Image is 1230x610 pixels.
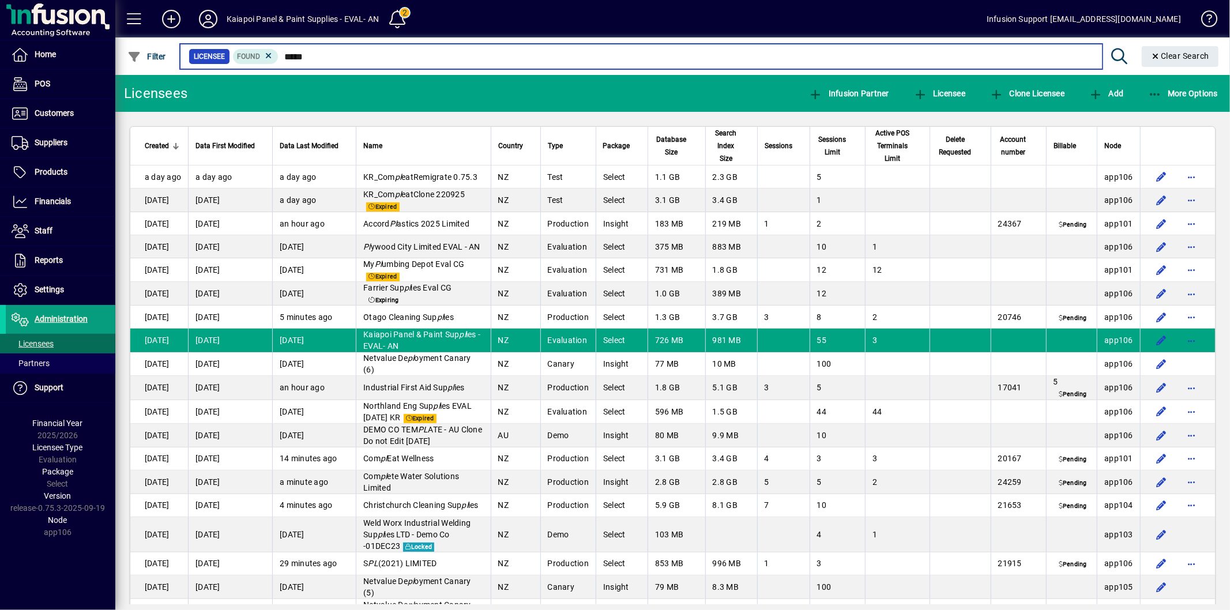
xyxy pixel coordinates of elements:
td: [DATE] [188,329,272,352]
td: [DATE] [130,424,188,447]
td: Evaluation [540,329,596,352]
button: Edit [1152,496,1171,514]
span: Financials [35,197,71,206]
span: Farrier Sup ies Eval CG [363,283,452,292]
td: NZ [491,376,540,400]
button: Profile [190,9,227,29]
span: Suppliers [35,138,67,147]
button: More Options [1145,83,1221,104]
a: Home [6,40,115,69]
button: Edit [1152,449,1171,468]
span: Node [1104,140,1121,152]
td: AU [491,424,540,447]
td: 183 MB [648,212,705,235]
button: Edit [1152,426,1171,445]
span: Database Size [655,133,687,159]
div: Account number [998,133,1039,159]
button: Edit [1152,554,1171,573]
button: Edit [1152,238,1171,256]
span: app106.prod.infusionbusinesssoftware.com [1104,289,1133,298]
span: Customers [35,108,74,118]
span: More Options [1148,89,1218,98]
td: [DATE] [272,258,356,282]
button: More options [1182,378,1201,397]
span: app106.prod.infusionbusinesssoftware.com [1104,242,1133,251]
button: More options [1182,261,1201,279]
td: 5 [810,376,865,400]
button: Edit [1152,261,1171,279]
td: Insight [596,352,648,376]
span: Pending [1056,314,1089,323]
td: [DATE] [272,282,356,306]
td: 3.4 GB [705,189,757,212]
td: 3 [865,329,930,352]
td: 219 MB [705,212,757,235]
span: app106.prod.infusionbusinesssoftware.com [1104,431,1133,440]
span: Package [42,467,73,476]
a: Staff [6,217,115,246]
div: Package [603,140,641,152]
button: Edit [1152,331,1171,349]
a: Financials [6,187,115,216]
em: pl [381,454,388,463]
td: 20746 [991,306,1046,329]
em: pl [408,353,415,363]
td: 3.1 GB [648,189,705,212]
td: 80 MB [648,424,705,447]
span: Com Eat Wellness [363,454,434,463]
span: Package [603,140,630,152]
button: Edit [1152,168,1171,186]
td: Select [596,306,648,329]
button: Filter [125,46,169,67]
td: 1.8 GB [648,376,705,400]
div: Delete Requested [937,133,983,159]
span: Otago Cleaning Sup ies [363,312,454,322]
td: a minute ago [272,470,356,494]
button: Clone Licensee [987,83,1067,104]
td: 3 [757,376,810,400]
td: 12 [810,282,865,306]
td: [DATE] [272,329,356,352]
td: [DATE] [188,258,272,282]
td: 44 [865,400,930,424]
td: 1.8 GB [705,258,757,282]
td: [DATE] [188,400,272,424]
td: Select [596,235,648,258]
span: Partners [12,359,50,368]
em: PL [418,425,428,434]
td: [DATE] [130,376,188,400]
em: pl [395,190,402,199]
td: NZ [491,447,540,470]
div: Created [145,140,181,152]
td: [DATE] [188,352,272,376]
td: 14 minutes ago [272,447,356,470]
a: Knowledge Base [1193,2,1216,40]
td: [DATE] [188,189,272,212]
em: pl [434,401,441,411]
td: 1.0 GB [648,282,705,306]
td: Test [540,165,596,189]
mat-chip: Found Status: Found [233,49,279,64]
td: [DATE] [188,470,272,494]
td: Evaluation [540,235,596,258]
span: Reports [35,255,63,265]
td: 12 [865,258,930,282]
span: DEMO CO TEM ATE - AU Clone Do not Edit [DATE] [363,425,482,446]
td: 5.1 GB [705,376,757,400]
em: pl [395,172,402,182]
td: Insight [596,424,648,447]
td: Evaluation [540,282,596,306]
span: Clear Search [1151,51,1210,61]
td: NZ [491,258,540,282]
span: app101.prod.infusionbusinesssoftware.com [1104,454,1133,463]
div: Licensees [124,84,187,103]
td: 596 MB [648,400,705,424]
td: Select [596,258,648,282]
span: Billable [1054,140,1076,152]
td: 5 [1046,376,1097,400]
td: Select [596,447,648,470]
td: 1.3 GB [648,306,705,329]
div: Active POS Terminals Limit [872,127,923,165]
td: 389 MB [705,282,757,306]
span: Staff [35,226,52,235]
